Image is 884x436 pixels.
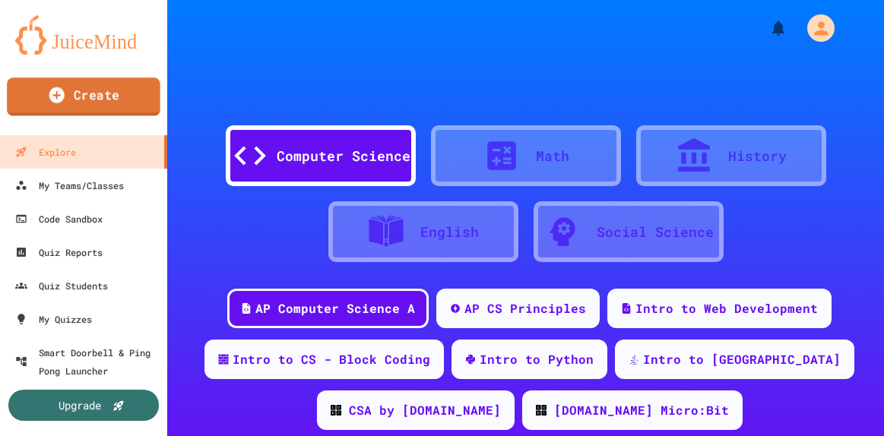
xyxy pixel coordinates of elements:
[554,401,729,419] div: [DOMAIN_NAME] Micro:Bit
[349,401,501,419] div: CSA by [DOMAIN_NAME]
[233,350,430,368] div: Intro to CS - Block Coding
[15,276,108,295] div: Quiz Students
[7,77,160,115] a: Create
[480,350,594,368] div: Intro to Python
[791,11,838,46] div: My Account
[15,310,92,328] div: My Quizzes
[15,176,124,194] div: My Teams/Classes
[536,405,547,415] img: CODE_logo_RGB.png
[420,222,479,242] div: English
[643,350,841,368] div: Intro to [GEOGRAPHIC_DATA]
[536,146,569,166] div: Math
[15,243,103,261] div: Quiz Reports
[277,146,410,166] div: Computer Science
[741,15,791,41] div: My Notifications
[15,210,103,228] div: Code Sandbox
[59,397,101,413] div: Upgrade
[728,146,787,166] div: History
[635,299,818,318] div: Intro to Web Development
[331,405,341,415] img: CODE_logo_RGB.png
[464,299,586,318] div: AP CS Principles
[15,143,76,161] div: Explore
[255,299,415,318] div: AP Computer Science A
[15,15,152,55] img: logo-orange.svg
[597,222,714,242] div: Social Science
[15,343,161,380] div: Smart Doorbell & Ping Pong Launcher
